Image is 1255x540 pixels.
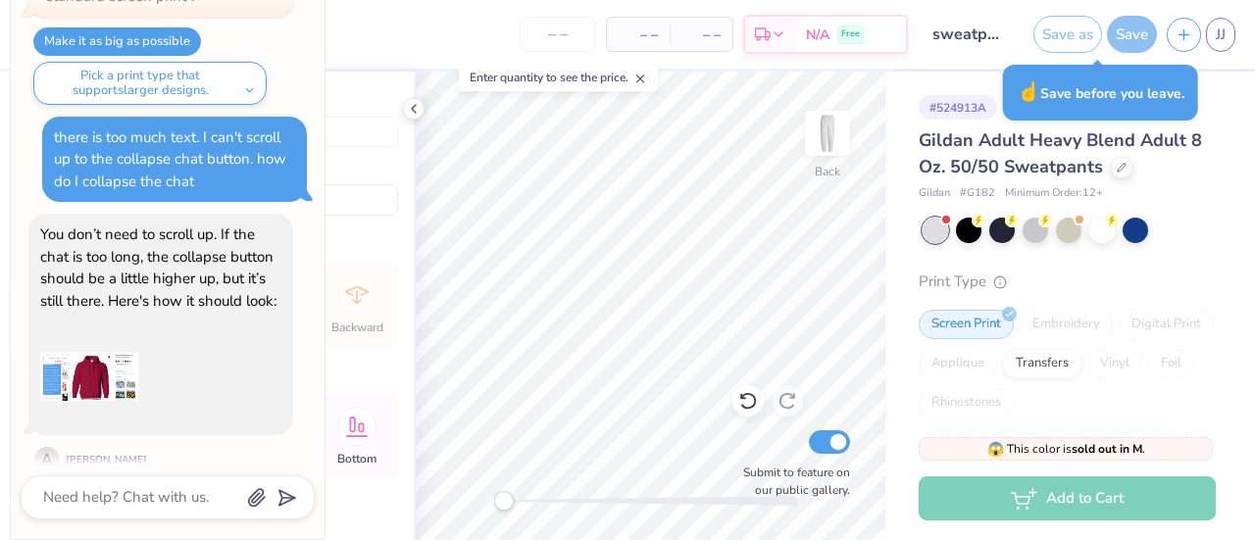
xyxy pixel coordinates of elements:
[681,25,721,45] span: – –
[918,15,1014,54] input: Untitled Design
[54,127,286,191] div: there is too much text. I can't scroll up to the collapse chat button. how do I collapse the chat
[1087,349,1142,378] div: Vinyl
[919,128,1202,178] span: Gildan Adult Heavy Blend Adult 8 Oz. 50/50 Sweatpants
[1003,65,1198,121] div: Save before you leave.
[1020,310,1113,339] div: Embroidery
[987,440,1145,458] span: This color is .
[806,25,829,45] span: N/A
[33,27,201,56] button: Make it as big as possible
[1119,310,1214,339] div: Digital Print
[919,270,1216,293] div: Print Type
[66,453,147,467] div: [PERSON_NAME]
[919,388,1014,417] div: Rhinestones
[459,64,658,91] div: Enter quantity to see the price.
[1003,349,1081,378] div: Transfers
[919,95,997,120] div: # 524913A
[619,25,658,45] span: – –
[1206,18,1235,52] a: JJ
[40,224,276,311] div: You don’t need to scroll up. If the chat is too long, the collapse button should be a little high...
[1148,349,1194,378] div: Foil
[808,114,847,153] img: Back
[1216,24,1226,46] span: JJ
[960,185,995,202] span: # G182
[732,464,850,499] label: Submit to feature on our public gallery.
[33,62,267,105] button: Pick a print type that supportslarger designs.
[815,163,840,180] div: Back
[337,451,376,466] span: Bottom
[34,447,60,472] div: A
[1072,441,1142,457] strong: sold out in M
[919,185,950,202] span: Gildan
[1005,185,1103,202] span: Minimum Order: 12 +
[919,349,997,378] div: Applique
[40,327,138,425] img: img_kleqe23h1o_777b6743a2b1ec75e591d1ddf0bd785c2b78d5e243bf5cfb8eccfc89970c801e.png
[1017,79,1040,105] span: ☝️
[494,491,514,511] div: Accessibility label
[841,27,860,41] span: Free
[520,17,596,52] input: – –
[919,310,1014,339] div: Screen Print
[987,440,1004,459] span: 😱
